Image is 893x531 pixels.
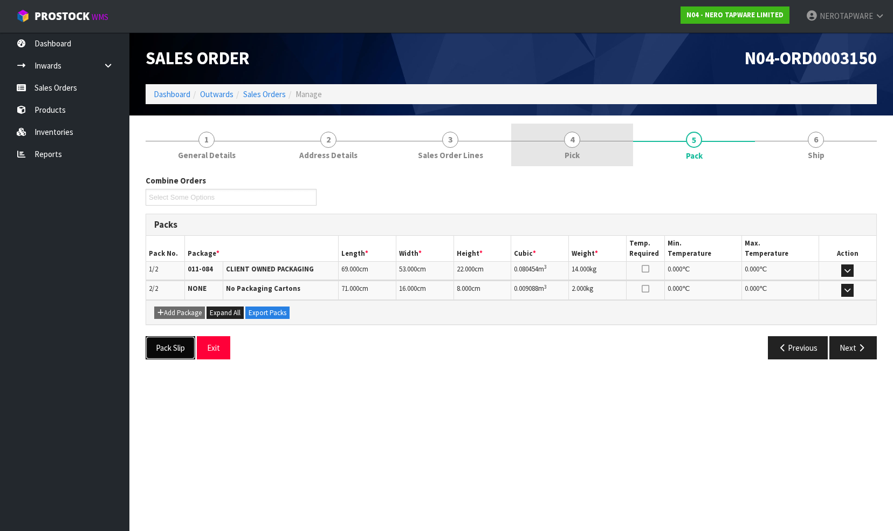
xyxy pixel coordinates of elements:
span: Expand All [210,308,241,317]
span: Address Details [299,149,358,161]
th: Min. Temperature [665,236,742,261]
span: Pick [565,149,580,161]
button: Add Package [154,307,205,319]
a: Dashboard [154,89,190,99]
td: kg [569,261,627,280]
span: General Details [178,149,236,161]
span: Ship [808,149,825,161]
a: Outwards [200,89,233,99]
th: Height [454,236,511,261]
span: NEROTAPWARE [820,11,873,21]
span: 16.000 [399,284,417,293]
strong: No Packaging Cartons [226,284,300,293]
span: 0.080454 [514,264,538,274]
small: WMS [92,12,108,22]
td: ℃ [665,261,742,280]
th: Weight [569,236,627,261]
span: 71.000 [341,284,359,293]
td: ℃ [665,281,742,299]
td: cm [396,261,454,280]
span: Manage [296,89,322,99]
td: cm [338,281,396,299]
span: Sales Order Lines [418,149,483,161]
span: 6 [808,132,824,148]
span: 53.000 [399,264,417,274]
td: m [511,261,569,280]
span: 2.000 [572,284,586,293]
span: N04-ORD0003150 [745,47,877,69]
span: 3 [442,132,458,148]
span: 14.000 [572,264,589,274]
th: Cubic [511,236,569,261]
span: 0.000 [745,264,759,274]
th: Temp. Required [627,236,665,261]
span: 0.000 [668,264,682,274]
span: Pack [146,167,877,368]
span: 0.009088 [514,284,538,293]
th: Action [819,236,876,261]
td: cm [454,281,511,299]
span: 4 [564,132,580,148]
td: m [511,281,569,299]
th: Package [184,236,338,261]
strong: CLIENT OWNED PACKAGING [226,264,314,274]
sup: 3 [544,263,547,270]
span: 69.000 [341,264,359,274]
button: Expand All [207,307,244,319]
td: cm [454,261,511,280]
sup: 3 [544,283,547,290]
span: Pack [686,150,703,161]
td: cm [338,261,396,280]
td: kg [569,281,627,299]
button: Pack Slip [146,336,195,359]
button: Export Packs [245,307,290,319]
th: Width [396,236,454,261]
button: Next [829,336,877,359]
span: 8.000 [457,284,471,293]
span: 2 [320,132,336,148]
span: 1 [198,132,215,148]
h3: Packs [154,220,868,230]
a: Sales Orders [243,89,286,99]
button: Exit [197,336,230,359]
span: 2/2 [149,284,158,293]
span: 22.000 [457,264,475,274]
strong: N04 - NERO TAPWARE LIMITED [686,10,784,19]
td: cm [396,281,454,299]
span: 0.000 [668,284,682,293]
span: 5 [686,132,702,148]
th: Max. Temperature [742,236,819,261]
label: Combine Orders [146,175,206,186]
span: 1/2 [149,264,158,274]
span: Sales Order [146,47,250,69]
td: ℃ [742,261,819,280]
img: cube-alt.png [16,9,30,23]
span: ProStock [35,9,90,23]
th: Length [338,236,396,261]
th: Pack No. [146,236,184,261]
button: Previous [768,336,828,359]
strong: 011-084 [188,264,213,274]
strong: NONE [188,284,207,293]
span: 0.000 [745,284,759,293]
td: ℃ [742,281,819,299]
